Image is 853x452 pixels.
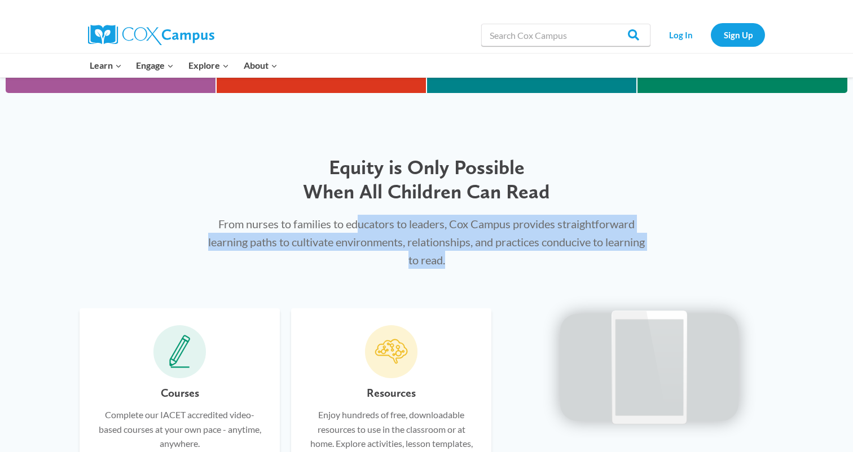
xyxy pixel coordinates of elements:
button: Child menu of Engage [129,54,182,77]
span: Equity is Only Possible When All Children Can Read [303,155,550,203]
nav: Primary Navigation [82,54,284,77]
button: Child menu of About [236,54,285,77]
p: From nurses to families to educators to leaders, Cox Campus provides straightforward learning pat... [208,215,645,269]
h6: Courses [161,384,199,402]
button: Child menu of Explore [181,54,236,77]
nav: Secondary Navigation [656,23,765,46]
p: Complete our IACET accredited video-based courses at your own pace - anytime, anywhere. [96,407,263,451]
img: Cox Campus [88,25,214,45]
h6: Resources [367,384,416,402]
input: Search Cox Campus [481,24,650,46]
a: Log In [656,23,705,46]
button: Child menu of Learn [82,54,129,77]
a: Sign Up [711,23,765,46]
